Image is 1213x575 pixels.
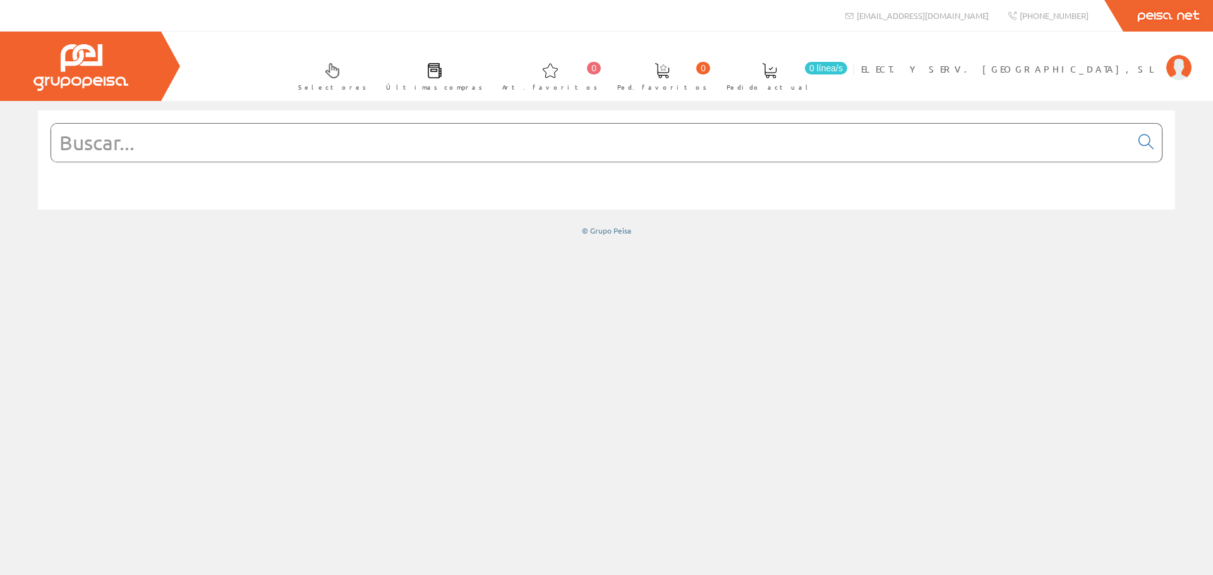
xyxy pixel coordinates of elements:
[38,225,1175,236] div: © Grupo Peisa
[805,62,847,74] span: 0 línea/s
[1020,10,1089,21] span: [PHONE_NUMBER]
[857,10,989,21] span: [EMAIL_ADDRESS][DOMAIN_NAME]
[286,52,373,98] a: Selectores
[298,81,366,93] span: Selectores
[617,81,707,93] span: Ped. favoritos
[727,81,812,93] span: Pedido actual
[861,52,1192,64] a: ELECT. Y SERV. [GEOGRAPHIC_DATA], SL
[502,81,598,93] span: Art. favoritos
[373,52,489,98] a: Últimas compras
[51,124,1131,162] input: Buscar...
[861,62,1160,75] span: ELECT. Y SERV. [GEOGRAPHIC_DATA], SL
[33,44,128,91] img: Grupo Peisa
[696,62,710,74] span: 0
[714,52,850,98] a: 0 línea/s Pedido actual
[386,81,483,93] span: Últimas compras
[587,62,601,74] span: 0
